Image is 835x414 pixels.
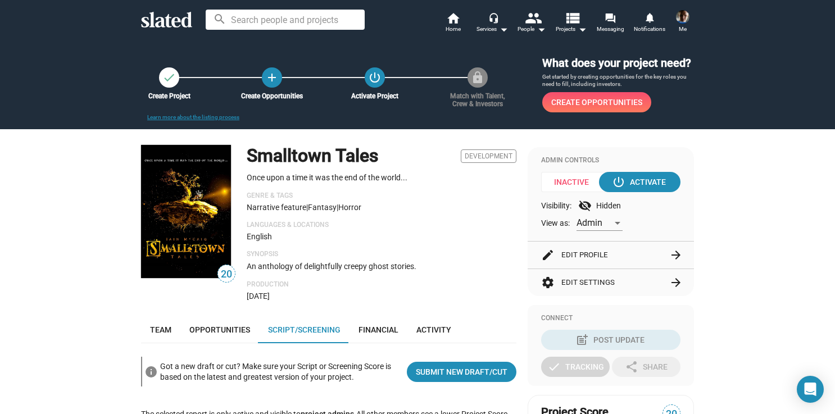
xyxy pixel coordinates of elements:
span: Horror [338,203,361,212]
img: Smalltown Tales [141,145,231,278]
mat-icon: add [265,71,279,84]
a: Team [141,316,180,343]
div: Open Intercom Messenger [797,376,824,403]
p: Get started by creating opportunities for the key roles you need to fill, including investors. [542,73,694,88]
div: Got a new draft or cut? Make sure your Script or Screening Score is based on the latest and great... [160,359,398,384]
button: Share [612,357,680,377]
span: Create Opportunities [551,92,642,112]
div: Connect [541,314,680,323]
mat-icon: info [144,365,158,379]
a: Submit New Draft/Cut [407,362,516,382]
span: | [306,203,308,212]
button: Edit Settings [541,269,680,296]
span: Messaging [597,22,624,36]
div: Share [625,357,668,377]
mat-icon: share [625,360,638,374]
mat-icon: check [547,360,561,374]
div: Activate Project [338,92,412,100]
span: Team [150,325,171,334]
span: | [337,203,338,212]
span: Development [461,149,516,163]
a: Create Opportunities [262,67,282,88]
p: Once upon a time it was the end of the world... [247,172,516,183]
mat-icon: visibility_off [578,199,592,212]
span: Opportunities [189,325,250,334]
span: 20 [218,267,235,282]
span: Me [679,22,687,36]
span: [DATE] [247,292,270,301]
span: Submit New Draft/Cut [416,362,507,382]
button: Projects [551,11,591,36]
a: Opportunities [180,316,259,343]
mat-icon: view_list [564,10,580,26]
a: Financial [350,316,407,343]
div: Activate [614,172,666,192]
span: Admin [577,217,602,228]
a: Create Opportunities [542,92,651,112]
a: Activity [407,316,460,343]
mat-icon: home [446,11,460,25]
p: Genre & Tags [247,192,516,201]
button: Activate [599,172,680,192]
p: Languages & Locations [247,221,516,230]
mat-icon: settings [541,276,555,289]
mat-icon: arrow_forward [669,248,683,262]
mat-icon: post_add [575,333,589,347]
mat-icon: edit [541,248,555,262]
div: Create Project [132,92,206,100]
mat-icon: forum [605,12,615,23]
button: Post Update [541,330,680,350]
button: Edit Profile [541,242,680,269]
mat-icon: headset_mic [488,12,498,22]
button: Iain McCaigMe [669,8,696,37]
span: Notifications [634,22,665,36]
span: Fantasy [308,203,337,212]
div: Services [477,22,508,36]
mat-icon: notifications [644,12,655,22]
mat-icon: arrow_drop_down [534,22,548,36]
span: Activity [416,325,451,334]
p: Synopsis [247,250,516,259]
span: Financial [358,325,398,334]
input: Search people and projects [206,10,365,30]
mat-icon: people [525,10,541,26]
img: Iain McCaig [676,10,689,24]
mat-icon: check [162,71,176,84]
span: Home [446,22,461,36]
mat-icon: power_settings_new [368,71,382,84]
mat-icon: arrow_drop_down [575,22,589,36]
span: English [247,232,272,241]
p: Production [247,280,516,289]
span: Inactive [541,172,609,192]
button: Services [473,11,512,36]
button: People [512,11,551,36]
div: Post Update [578,330,645,350]
span: View as: [541,218,570,229]
a: Script/Screening [259,316,350,343]
span: An anthology of delightfully creepy ghost stories. [247,262,416,271]
a: Learn more about the listing process [147,114,239,120]
span: Projects [556,22,587,36]
div: Visibility: Hidden [541,199,680,212]
mat-icon: arrow_drop_down [497,22,510,36]
mat-icon: power_settings_new [612,175,625,189]
button: Tracking [541,357,610,377]
a: Notifications [630,11,669,36]
div: Tracking [547,357,604,377]
a: Home [433,11,473,36]
h3: What does your project need? [542,56,694,71]
a: Messaging [591,11,630,36]
mat-icon: arrow_forward [669,276,683,289]
span: Narrative feature [247,203,306,212]
div: People [518,22,546,36]
div: Admin Controls [541,156,680,165]
button: Activate Project [365,67,385,88]
div: Create Opportunities [235,92,309,100]
span: Script/Screening [268,325,341,334]
h1: Smalltown Tales [247,144,378,168]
